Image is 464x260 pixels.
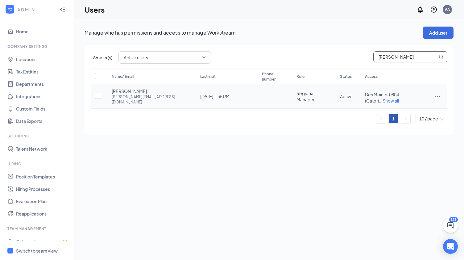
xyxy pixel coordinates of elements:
a: Custom Fields [16,103,69,115]
span: right [404,117,408,120]
div: Switch to team view [16,248,58,254]
div: [PERSON_NAME][EMAIL_ADDRESS][DOMAIN_NAME] [112,94,188,105]
li: Previous Page [376,114,386,124]
span: Show all [383,98,399,103]
span: 166 user(s) [91,54,112,61]
span: left [379,117,383,120]
span: Des Moines 0804 (Cateri [365,92,399,103]
div: AA [445,7,450,12]
svg: QuestionInfo [430,6,437,13]
a: Position Templates [16,170,69,183]
a: Reapplications [16,208,69,220]
svg: WorkstreamLogo [8,249,12,253]
th: Access [359,69,428,84]
span: [DATE] 1:35 PM [200,94,230,99]
div: Open Intercom Messenger [443,239,458,254]
li: 1 [388,114,398,124]
a: OnboardingCrown [16,235,69,248]
th: Phone number [256,69,290,84]
div: Name/ Email [112,73,188,80]
a: Hiring Processes [16,183,69,195]
span: ... [379,98,399,103]
div: Page Size [416,114,447,124]
span: Active [340,94,353,99]
li: Next Page [401,114,411,124]
button: right [401,114,410,123]
svg: ActionsIcon [434,93,441,100]
svg: WorkstreamLogo [7,6,13,12]
span: Regional Manager [296,90,315,102]
div: Team Management [7,226,68,231]
button: ChatActive [443,218,458,233]
div: Role [296,73,328,80]
div: Sourcing [7,133,68,139]
div: Last visit [200,73,250,80]
th: Status [334,69,359,84]
div: Company Settings [7,44,68,49]
div: 193 [449,217,458,222]
a: Tax Entities [16,65,69,78]
a: Data Exports [16,115,69,127]
a: Talent Network [16,143,69,155]
div: Hiring [7,161,68,166]
input: Search users [374,52,437,62]
svg: MagnifyingGlass [439,54,444,59]
svg: Collapse [60,6,66,13]
span: Active users [124,53,148,62]
a: Evaluation Plan [16,195,69,208]
a: Home [16,25,69,38]
svg: ChatActive [447,222,454,229]
a: Integrations [16,90,69,103]
a: Locations [16,53,69,65]
span: [PERSON_NAME] [112,88,147,94]
a: Departments [16,78,69,90]
a: 1 [389,114,398,123]
span: 10 / page [419,114,444,124]
h1: Users [85,4,105,15]
button: Add user [423,27,454,39]
div: ADMIN [17,6,54,13]
button: left [376,114,386,123]
p: Manage who has permissions and access to manage Workstream [85,29,423,36]
svg: Notifications [416,6,424,13]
